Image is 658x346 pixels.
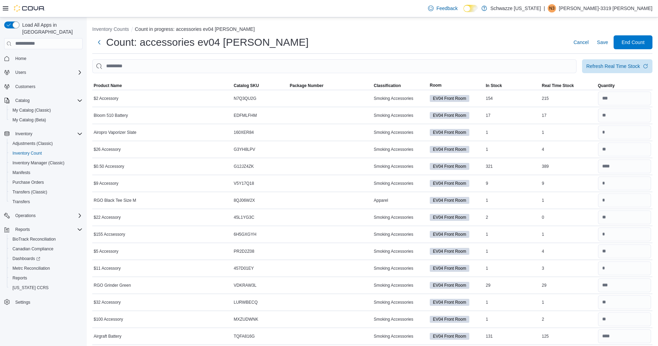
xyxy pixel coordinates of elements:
[573,39,589,46] span: Cancel
[12,285,49,291] span: [US_STATE] CCRS
[10,178,83,187] span: Purchase Orders
[12,225,83,234] span: Reports
[485,94,541,103] div: 154
[10,168,83,177] span: Manifests
[14,5,45,12] img: Cova
[15,84,35,89] span: Customers
[485,247,541,256] div: 1
[433,282,466,288] span: EV04 Front Room
[10,245,83,253] span: Canadian Compliance
[10,159,83,167] span: Inventory Manager (Classic)
[15,70,26,75] span: Users
[485,162,541,171] div: 321
[540,264,597,273] div: 3
[485,315,541,323] div: 1
[234,266,254,271] span: 457D01EY
[10,284,51,292] a: [US_STATE] CCRS
[15,300,30,305] span: Settings
[582,59,652,73] button: Refresh Real Time Stock
[94,83,122,88] span: Product Name
[433,129,466,136] span: EV04 Front Room
[430,316,469,323] span: EV04 Front Room
[234,198,255,203] span: 8QJ06W2X
[234,317,258,322] span: MXZUDWNK
[7,283,85,293] button: [US_STATE] CCRS
[94,215,121,220] span: $22 Accessory
[94,130,136,135] span: Airopro Vaporizer Slate
[10,116,49,124] a: My Catalog (Beta)
[7,187,85,197] button: Transfers (Classic)
[7,178,85,187] button: Purchase Orders
[430,333,469,340] span: EV04 Front Room
[234,300,258,305] span: LURWBECQ
[10,235,83,243] span: BioTrack Reconciliation
[12,96,83,105] span: Catalog
[374,130,413,135] span: Smoking Accessories
[92,26,129,32] button: Inventory Counts
[15,131,32,137] span: Inventory
[433,112,466,119] span: EV04 Front Room
[430,282,469,289] span: EV04 Front Room
[10,106,83,114] span: My Catalog (Classic)
[12,68,83,77] span: Users
[12,211,83,220] span: Operations
[374,334,413,339] span: Smoking Accessories
[1,297,85,307] button: Settings
[7,139,85,148] button: Adjustments (Classic)
[374,215,413,220] span: Smoking Accessories
[485,128,541,137] div: 1
[433,299,466,305] span: EV04 Front Room
[549,4,554,12] span: N3
[374,249,413,254] span: Smoking Accessories
[490,4,541,12] p: Schwazze [US_STATE]
[540,111,597,120] div: 17
[4,51,83,325] nav: Complex example
[94,249,118,254] span: $5 Accessory
[15,98,29,103] span: Catalog
[485,281,541,289] div: 29
[374,198,388,203] span: Apparel
[12,107,51,113] span: My Catalog (Classic)
[1,53,85,63] button: Home
[7,273,85,283] button: Reports
[374,147,413,152] span: Smoking Accessories
[10,274,83,282] span: Reports
[425,1,460,15] a: Feedback
[10,168,33,177] a: Manifests
[234,164,254,169] span: G12JZ4ZK
[430,299,469,306] span: EV04 Front Room
[1,81,85,92] button: Customers
[94,164,124,169] span: $0.50 Accessory
[94,283,131,288] span: RGO Grinder Green
[92,59,576,73] input: This is a search bar. After typing your query, hit enter to filter the results lower in the page.
[374,181,413,186] span: Smoking Accessories
[234,249,254,254] span: PR2D2Z08
[234,181,254,186] span: V5Y17Q18
[10,274,30,282] a: Reports
[1,68,85,77] button: Users
[135,26,255,32] button: Count in progress: accessories ev04 [PERSON_NAME]
[374,266,413,271] span: Smoking Accessories
[10,235,59,243] a: BioTrack Reconciliation
[12,96,32,105] button: Catalog
[10,188,83,196] span: Transfers (Classic)
[94,300,121,305] span: $32 Accessory
[12,298,33,306] a: Settings
[234,113,257,118] span: EDFMLFHM
[374,96,413,101] span: Smoking Accessories
[1,129,85,139] button: Inventory
[94,317,123,322] span: $100 Accessory
[433,146,466,153] span: EV04 Front Room
[234,83,259,88] span: Catalog SKU
[374,83,401,88] span: Classification
[12,83,38,91] a: Customers
[430,95,469,102] span: EV04 Front Room
[10,116,83,124] span: My Catalog (Beta)
[12,189,47,195] span: Transfers (Classic)
[433,95,466,102] span: EV04 Front Room
[540,94,597,103] div: 215
[433,214,466,220] span: EV04 Front Room
[10,139,55,148] a: Adjustments (Classic)
[12,246,53,252] span: Canadian Compliance
[485,196,541,205] div: 1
